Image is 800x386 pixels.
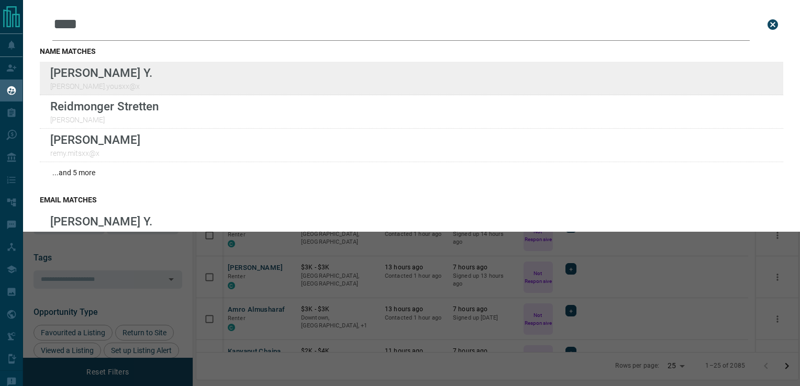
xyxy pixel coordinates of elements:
[40,196,783,204] h3: email matches
[50,149,140,157] p: remy.mitsxx@x
[762,14,783,35] button: close search bar
[50,66,152,80] p: [PERSON_NAME] Y.
[50,133,140,146] p: [PERSON_NAME]
[50,231,152,239] p: [PERSON_NAME].yousxx@x
[50,116,159,124] p: [PERSON_NAME]
[40,47,783,55] h3: name matches
[50,82,152,90] p: [PERSON_NAME].yousxx@x
[50,214,152,228] p: [PERSON_NAME] Y.
[40,162,783,183] div: ...and 5 more
[50,99,159,113] p: Reidmonger Stretten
